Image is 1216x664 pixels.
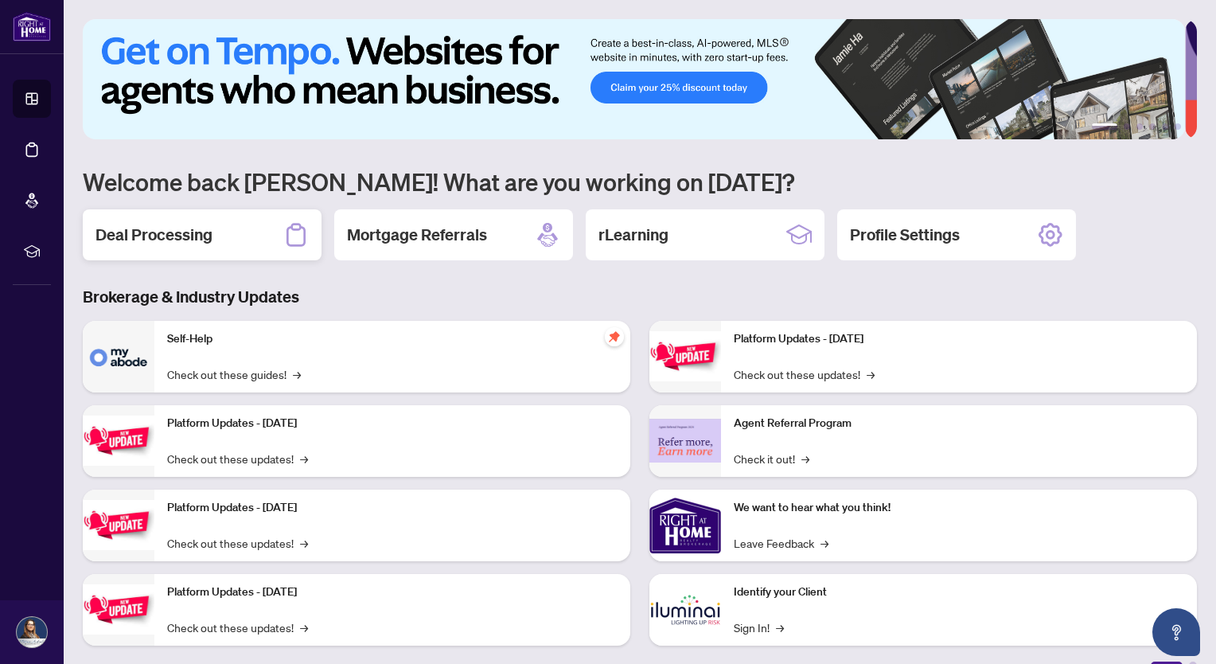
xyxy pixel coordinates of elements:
span: → [300,534,308,552]
button: 5 [1162,123,1168,130]
span: → [801,450,809,467]
p: Platform Updates - [DATE] [167,415,618,432]
button: 4 [1149,123,1156,130]
h2: rLearning [598,224,668,246]
span: → [820,534,828,552]
img: Platform Updates - June 23, 2025 [649,331,721,381]
span: → [776,619,784,636]
button: 3 [1136,123,1143,130]
img: Self-Help [83,321,154,393]
img: Platform Updates - September 16, 2025 [83,416,154,466]
span: → [867,365,875,383]
p: Platform Updates - [DATE] [167,499,618,517]
a: Leave Feedback→ [734,534,828,552]
a: Check out these updates!→ [167,534,308,552]
img: Agent Referral Program [649,419,721,463]
img: We want to hear what you think! [649,490,721,561]
p: Platform Updates - [DATE] [734,330,1184,348]
h2: Mortgage Referrals [347,224,487,246]
button: 6 [1175,123,1181,130]
img: Identify your Client [649,574,721,646]
p: Agent Referral Program [734,415,1184,432]
img: Platform Updates - July 21, 2025 [83,500,154,550]
h2: Deal Processing [95,224,212,246]
img: Slide 0 [83,19,1185,139]
img: Profile Icon [17,617,47,647]
img: logo [13,12,51,41]
a: Check out these updates!→ [167,619,308,636]
p: Self-Help [167,330,618,348]
button: 1 [1092,123,1117,130]
h3: Brokerage & Industry Updates [83,286,1197,308]
button: 2 [1124,123,1130,130]
a: Sign In!→ [734,619,784,636]
a: Check out these updates!→ [167,450,308,467]
span: → [300,450,308,467]
span: → [293,365,301,383]
h2: Profile Settings [850,224,960,246]
p: Identify your Client [734,584,1184,601]
a: Check out these guides!→ [167,365,301,383]
span: → [300,619,308,636]
p: Platform Updates - [DATE] [167,584,618,601]
p: We want to hear what you think! [734,499,1184,517]
a: Check it out!→ [734,450,809,467]
span: pushpin [605,327,624,346]
button: Open asap [1152,608,1200,656]
a: Check out these updates!→ [734,365,875,383]
h1: Welcome back [PERSON_NAME]! What are you working on [DATE]? [83,166,1197,197]
img: Platform Updates - July 8, 2025 [83,584,154,635]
